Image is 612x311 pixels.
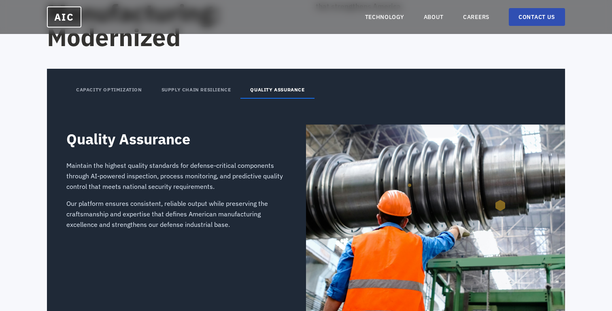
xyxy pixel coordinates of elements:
p: Maintain the highest quality standards for defense-critical components through AI-powered inspect... [66,160,287,192]
a: CONTACT US [509,8,565,26]
button: SUPPLY CHAIN RESILIENCE [152,82,241,99]
a: ABOUT [424,13,444,21]
a: CAREERS [463,13,489,21]
button: QUALITY ASSURANCE [240,82,314,99]
button: CAPACITY OPTIMIZATION [66,82,152,99]
a: TECHNOLOGY [365,13,404,21]
h3: Quality Assurance [66,131,287,147]
p: Our platform ensures consistent, reliable output while preserving the craftsmanship and expertise... [66,198,287,230]
a: AIC [47,6,81,28]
